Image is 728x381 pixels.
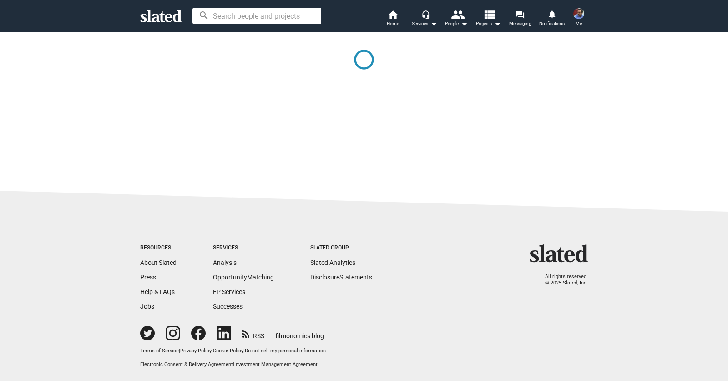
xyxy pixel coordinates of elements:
a: Privacy Policy [180,348,212,354]
a: Terms of Service [140,348,179,354]
div: Slated Group [310,244,372,252]
mat-icon: home [387,9,398,20]
span: | [212,348,213,354]
div: Resources [140,244,177,252]
a: Analysis [213,259,237,266]
span: Notifications [539,18,565,29]
a: Home [377,9,409,29]
a: Electronic Consent & Delivery Agreement [140,361,233,367]
span: Me [576,18,582,29]
span: Projects [476,18,501,29]
a: DisclosureStatements [310,274,372,281]
button: People [440,9,472,29]
button: Robert DiGregorio JrMe [568,6,590,30]
a: Help & FAQs [140,288,175,295]
a: Press [140,274,156,281]
input: Search people and projects [192,8,321,24]
a: Cookie Policy [213,348,243,354]
span: film [275,332,286,340]
span: Messaging [509,18,531,29]
button: Do not sell my personal information [245,348,326,355]
a: Investment Management Agreement [234,361,318,367]
img: Robert DiGregorio Jr [573,8,584,19]
mat-icon: arrow_drop_down [459,18,470,29]
p: All rights reserved. © 2025 Slated, Inc. [536,274,588,287]
span: | [179,348,180,354]
mat-icon: arrow_drop_down [428,18,439,29]
div: People [445,18,468,29]
a: OpportunityMatching [213,274,274,281]
a: About Slated [140,259,177,266]
a: Notifications [536,9,568,29]
span: Home [387,18,399,29]
mat-icon: people [451,8,464,21]
a: Messaging [504,9,536,29]
a: Jobs [140,303,154,310]
div: Services [213,244,274,252]
a: EP Services [213,288,245,295]
a: RSS [242,326,264,340]
div: Services [412,18,437,29]
button: Projects [472,9,504,29]
mat-icon: forum [516,10,524,19]
mat-icon: arrow_drop_down [492,18,503,29]
mat-icon: headset_mic [421,10,430,18]
a: Successes [213,303,243,310]
mat-icon: view_list [483,8,496,21]
mat-icon: notifications [547,10,556,18]
a: filmonomics blog [275,325,324,340]
a: Slated Analytics [310,259,355,266]
span: | [243,348,245,354]
button: Services [409,9,440,29]
span: | [233,361,234,367]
